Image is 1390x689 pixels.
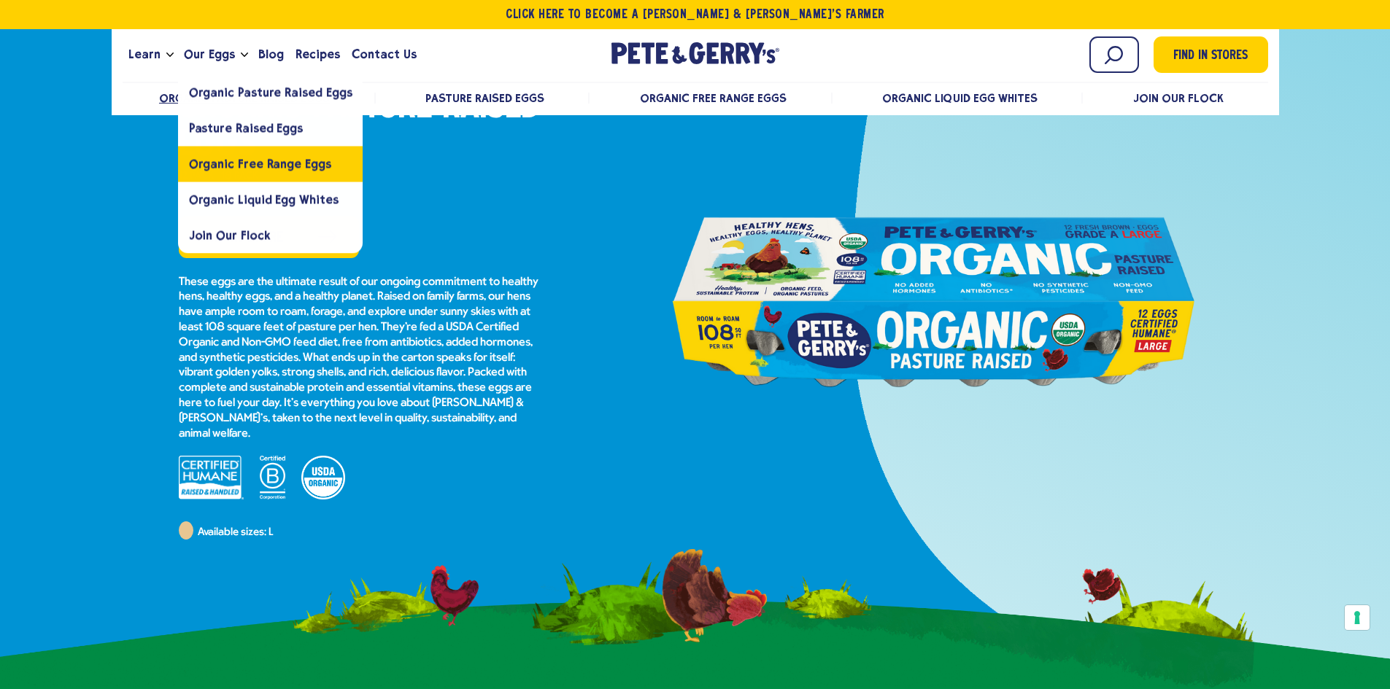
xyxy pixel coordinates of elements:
a: Blog [252,35,290,74]
nav: desktop product menu [123,82,1268,113]
button: Open the dropdown menu for Learn [166,52,174,58]
span: Organic Free Range Eggs [189,157,331,171]
a: Pasture Raised Eggs [178,110,363,146]
a: Join Our Flock [178,217,363,253]
button: Open the dropdown menu for Our Eggs [241,52,248,58]
span: Join Our Flock [189,228,271,242]
a: Organic Liquid Egg Whites [882,91,1038,105]
p: These eggs are the ultimate result of our ongoing commitment to healthy hens, healthy eggs, and a... [179,275,544,442]
a: Join Our Flock [1133,91,1224,105]
span: Organic Pasture Raised Eggs [189,85,352,99]
span: Blog [258,45,284,63]
a: Recipes [290,35,346,74]
span: Our Eggs [184,45,235,63]
input: Search [1089,36,1139,73]
a: Find in Stores [1154,36,1268,73]
a: Organic Free Range Eggs [640,91,787,105]
a: Our Eggs [178,35,241,74]
span: Recipes [296,45,340,63]
a: Organic Liquid Egg Whites [178,182,363,217]
span: Find in Stores [1173,47,1248,66]
span: Contact Us [352,45,417,63]
span: Available sizes: L [198,527,273,538]
button: Your consent preferences for tracking technologies [1345,605,1370,630]
a: Organic Pasture Raised Eggs [159,91,331,105]
a: Contact Us [346,35,422,74]
a: Organic Free Range Eggs [178,146,363,182]
span: Organic Liquid Egg Whites [189,192,339,206]
span: Learn [128,45,161,63]
a: Organic Pasture Raised Eggs [178,74,363,110]
a: Learn [123,35,166,74]
a: Pasture Raised Eggs [425,91,544,105]
span: Pasture Raised Eggs [189,121,303,135]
